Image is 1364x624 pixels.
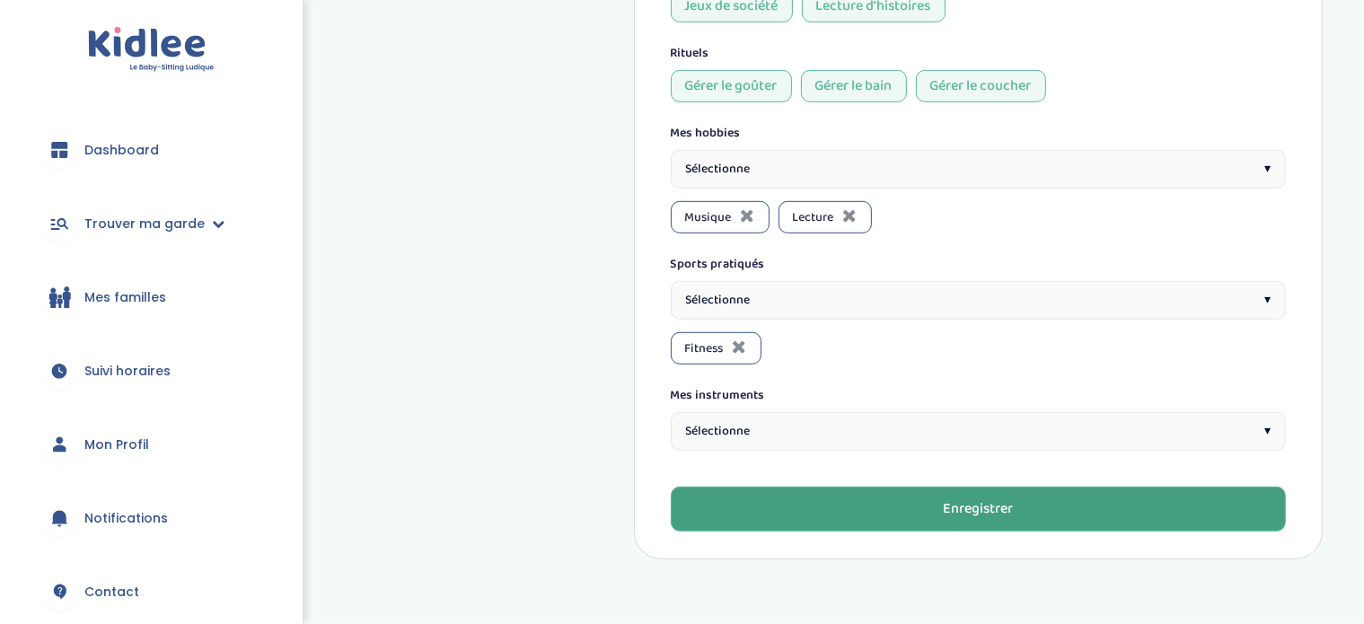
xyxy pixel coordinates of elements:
[916,70,1046,102] div: Gérer le coucher
[671,44,709,63] label: Rituels
[27,338,276,403] a: Suivi horaires
[686,422,751,441] span: Sélectionne
[685,339,724,358] span: Fitness
[801,70,907,102] div: Gérer le bain
[686,160,751,179] span: Sélectionne
[1264,160,1271,179] span: ▾
[84,141,159,160] span: Dashboard
[671,124,741,143] label: Mes hobbies
[685,208,732,227] span: Musique
[1264,291,1271,310] span: ▾
[671,386,765,405] label: Mes instruments
[84,583,139,602] span: Contact
[27,486,276,550] a: Notifications
[84,215,205,233] span: Trouver ma garde
[84,288,166,307] span: Mes familles
[671,487,1287,532] button: Enregistrer
[84,435,149,454] span: Mon Profil
[671,70,792,102] div: Gérer le goûter
[88,27,215,73] img: logo.svg
[27,118,276,182] a: Dashboard
[84,509,168,528] span: Notifications
[84,362,171,381] span: Suivi horaires
[671,255,765,274] label: Sports pratiqués
[27,191,276,256] a: Trouver ma garde
[793,208,834,227] span: Lecture
[27,265,276,330] a: Mes familles
[943,499,1013,520] div: Enregistrer
[27,559,276,624] a: Contact
[27,412,276,477] a: Mon Profil
[1264,422,1271,441] span: ▾
[686,291,751,310] span: Sélectionne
